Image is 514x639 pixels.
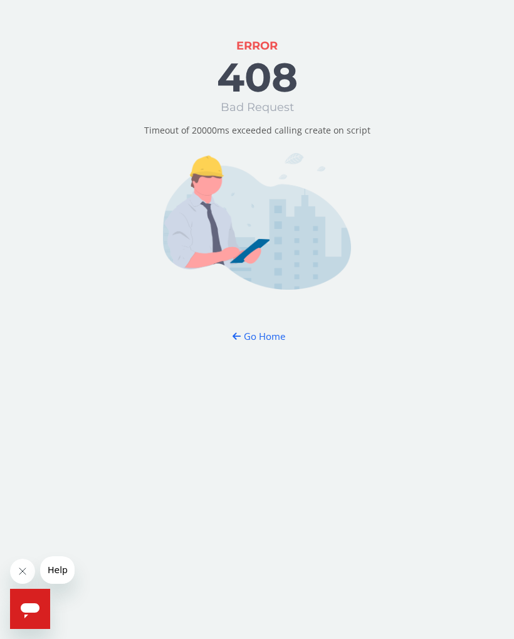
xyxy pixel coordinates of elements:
[10,559,35,584] iframe: Close message
[40,556,75,584] iframe: Message from company
[144,124,370,137] p: Timeout of 20000ms exceeded calling create on script
[221,102,294,114] h1: Bad Request
[10,589,50,629] iframe: Button to launch messaging window
[236,40,278,53] h1: ERROR
[217,55,298,99] h1: 408
[221,325,294,348] button: Go Home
